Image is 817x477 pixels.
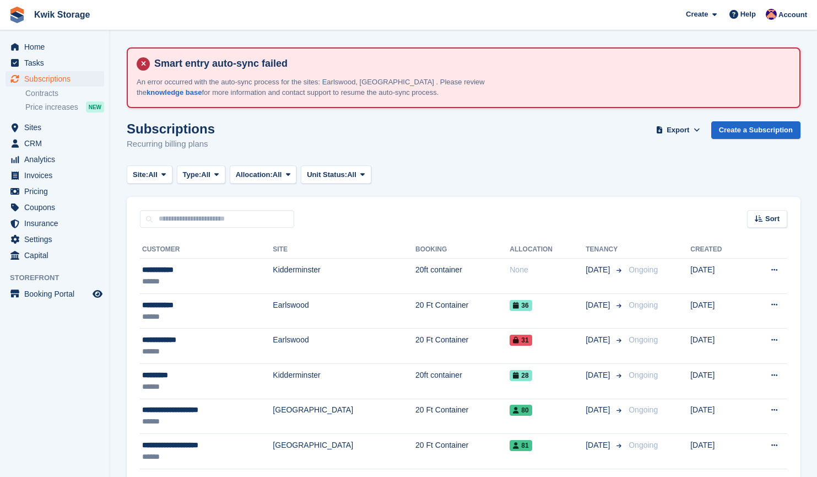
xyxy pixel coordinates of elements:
div: NEW [86,101,104,112]
span: Sort [765,213,780,224]
span: Unit Status: [307,169,347,180]
th: Booking [415,241,510,259]
td: Earlswood [273,329,415,364]
td: [DATE] [690,293,746,329]
span: Home [24,39,90,55]
td: [GEOGRAPHIC_DATA] [273,399,415,434]
span: All [273,169,282,180]
span: All [347,169,356,180]
span: Ongoing [629,441,658,449]
th: Created [690,241,746,259]
img: stora-icon-8386f47178a22dfd0bd8f6a31ec36ba5ce8667c1dd55bd0f319d3a0aa187defe.svg [9,7,25,23]
span: Sites [24,120,90,135]
span: Site: [133,169,148,180]
td: 20 Ft Container [415,293,510,329]
th: Allocation [510,241,586,259]
a: menu [6,232,104,247]
span: [DATE] [586,299,612,311]
span: Ongoing [629,335,658,344]
span: Insurance [24,216,90,231]
div: None [510,264,586,276]
td: [DATE] [690,363,746,399]
td: 20ft container [415,259,510,294]
span: 80 [510,405,532,416]
img: Jade Stanley [766,9,777,20]
span: 31 [510,335,532,346]
th: Site [273,241,415,259]
a: menu [6,120,104,135]
span: Tasks [24,55,90,71]
button: Unit Status: All [301,165,371,184]
a: menu [6,184,104,199]
span: Booking Portal [24,286,90,302]
a: menu [6,216,104,231]
span: Export [667,125,689,136]
a: menu [6,152,104,167]
td: [GEOGRAPHIC_DATA] [273,434,415,469]
span: Ongoing [629,265,658,274]
button: Site: All [127,165,172,184]
span: Help [740,9,756,20]
td: [DATE] [690,329,746,364]
td: 20 Ft Container [415,399,510,434]
span: Ongoing [629,371,658,379]
a: Kwik Storage [30,6,94,24]
span: 36 [510,300,532,311]
a: Create a Subscription [711,121,800,140]
span: Invoices [24,168,90,183]
a: Price increases NEW [25,101,104,113]
span: Create [686,9,708,20]
td: [DATE] [690,434,746,469]
button: Export [654,121,702,140]
span: [DATE] [586,404,612,416]
a: menu [6,168,104,183]
span: [DATE] [586,369,612,381]
a: knowledge base [147,88,202,97]
th: Tenancy [586,241,624,259]
span: Subscriptions [24,71,90,87]
span: Settings [24,232,90,247]
td: 20ft container [415,363,510,399]
span: Capital [24,248,90,263]
a: Contracts [25,88,104,99]
span: 28 [510,370,532,381]
td: [DATE] [690,259,746,294]
a: menu [6,39,104,55]
span: Account [778,9,807,20]
h1: Subscriptions [127,121,215,136]
span: [DATE] [586,264,612,276]
span: [DATE] [586,440,612,451]
span: Price increases [25,102,78,112]
p: An error occurred with the auto-sync process for the sites: Earlswood, [GEOGRAPHIC_DATA] . Please... [137,77,522,98]
span: All [201,169,210,180]
span: Coupons [24,200,90,215]
span: Type: [183,169,202,180]
span: Ongoing [629,405,658,414]
span: All [148,169,158,180]
a: menu [6,136,104,151]
span: Ongoing [629,301,658,309]
a: menu [6,55,104,71]
td: Kidderminster [273,259,415,294]
a: menu [6,200,104,215]
span: Analytics [24,152,90,167]
th: Customer [140,241,273,259]
p: Recurring billing plans [127,138,215,151]
span: Pricing [24,184,90,199]
a: menu [6,286,104,302]
span: [DATE] [586,334,612,346]
span: Storefront [10,272,110,283]
td: Kidderminster [273,363,415,399]
td: 20 Ft Container [415,329,510,364]
a: menu [6,248,104,263]
span: Allocation: [236,169,273,180]
td: 20 Ft Container [415,434,510,469]
h4: Smart entry auto-sync failed [150,57,791,70]
button: Allocation: All [230,165,297,184]
a: Preview store [91,287,104,301]
td: [DATE] [690,399,746,434]
a: menu [6,71,104,87]
button: Type: All [177,165,225,184]
span: 81 [510,440,532,451]
span: CRM [24,136,90,151]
